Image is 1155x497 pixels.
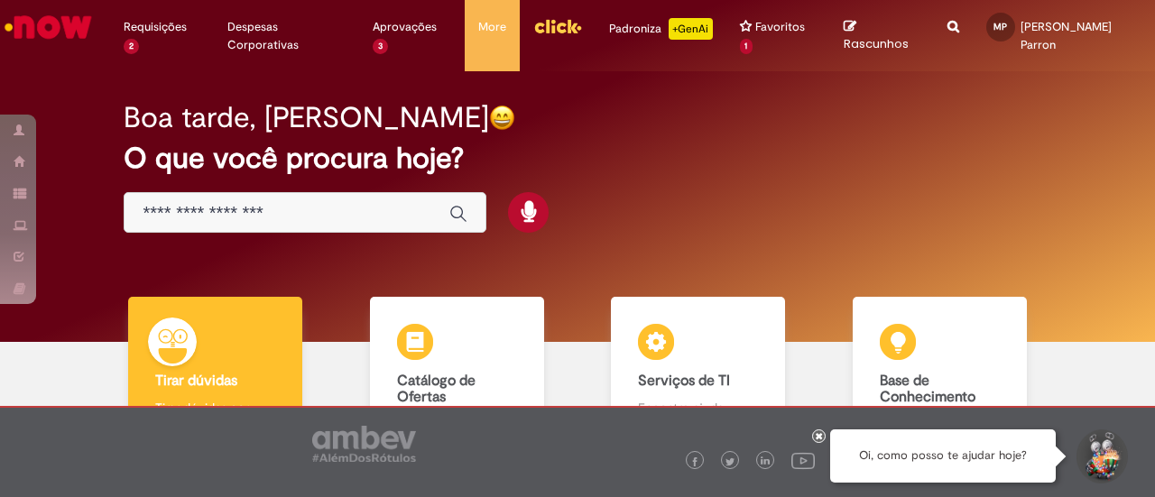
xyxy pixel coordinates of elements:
h2: O que você procura hoje? [124,143,1030,174]
img: logo_footer_linkedin.png [761,456,770,467]
img: logo_footer_youtube.png [791,448,815,472]
span: 1 [740,39,753,54]
p: Tirar dúvidas com Lupi Assist e Gen Ai [155,399,275,435]
span: 3 [373,39,388,54]
p: +GenAi [669,18,713,40]
b: Base de Conhecimento [880,372,975,406]
img: ServiceNow [2,9,95,45]
button: Iniciar Conversa de Suporte [1074,429,1128,483]
div: Oi, como posso te ajudar hoje? [830,429,1056,483]
span: Rascunhos [844,35,909,52]
img: logo_footer_facebook.png [690,457,699,466]
span: Requisições [124,18,187,36]
span: Favoritos [755,18,805,36]
a: Tirar dúvidas Tirar dúvidas com Lupi Assist e Gen Ai [95,297,337,453]
span: Despesas Corporativas [227,18,346,54]
a: Serviços de TI Encontre ajuda [577,297,819,453]
b: Serviços de TI [638,372,730,390]
span: [PERSON_NAME] Parron [1021,19,1112,52]
a: Catálogo de Ofertas Abra uma solicitação [337,297,578,453]
img: logo_footer_ambev_rotulo_gray.png [312,426,416,462]
b: Tirar dúvidas [155,372,237,390]
span: 2 [124,39,139,54]
span: More [478,18,506,36]
h2: Boa tarde, [PERSON_NAME] [124,102,489,133]
span: Aprovações [373,18,437,36]
a: Base de Conhecimento Consulte e aprenda [819,297,1061,453]
img: logo_footer_twitter.png [725,457,735,466]
b: Catálogo de Ofertas [397,372,476,406]
img: happy-face.png [489,105,515,131]
div: Padroniza [609,18,713,40]
p: Encontre ajuda [638,399,758,417]
img: click_logo_yellow_360x200.png [533,13,582,40]
span: MP [993,21,1007,32]
a: Rascunhos [844,19,920,52]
